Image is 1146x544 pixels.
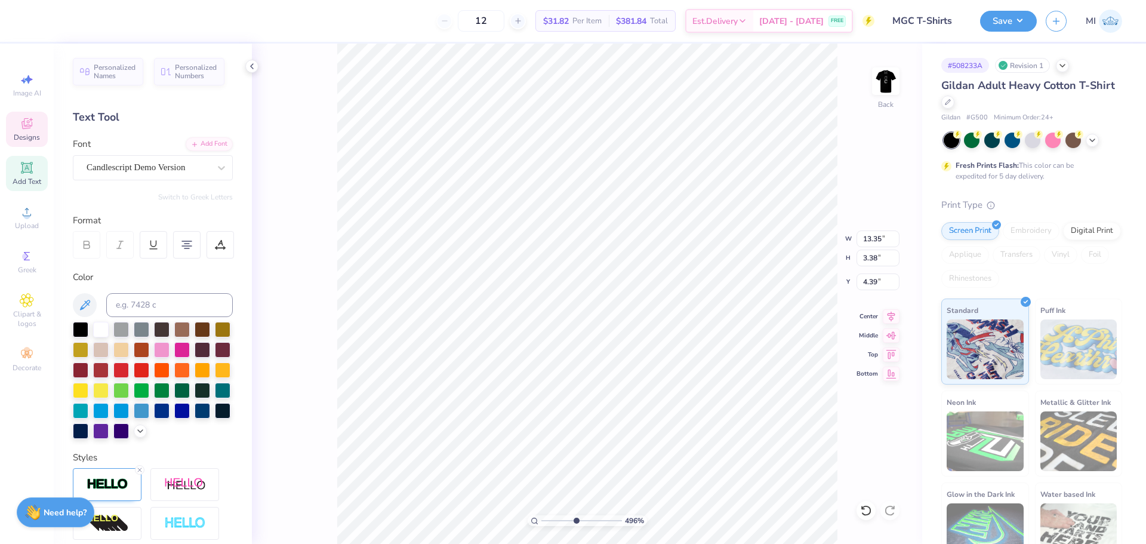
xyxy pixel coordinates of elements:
img: Puff Ink [1040,319,1117,379]
img: Neon Ink [947,411,1024,471]
span: Add Text [13,177,41,186]
div: Foil [1081,246,1109,264]
img: Stroke [87,478,128,491]
input: – – [458,10,504,32]
div: Format [73,214,234,228]
span: Clipart & logos [6,309,48,328]
strong: Need help? [44,507,87,518]
span: Glow in the Dark Ink [947,488,1015,500]
span: Water based Ink [1040,488,1095,500]
img: Standard [947,319,1024,379]
input: Untitled Design [883,9,971,33]
div: Screen Print [941,222,999,240]
span: Puff Ink [1040,304,1065,316]
span: Center [857,312,878,321]
span: Gildan [941,113,960,123]
div: This color can be expedited for 5 day delivery. [956,160,1102,182]
img: Metallic & Glitter Ink [1040,411,1117,471]
span: Greek [18,265,36,275]
span: Middle [857,331,878,340]
span: $381.84 [616,15,646,27]
div: Applique [941,246,989,264]
input: e.g. 7428 c [106,293,233,317]
div: # 508233A [941,58,989,73]
span: Neon Ink [947,396,976,408]
span: Gildan Adult Heavy Cotton T-Shirt [941,78,1115,93]
div: Vinyl [1044,246,1077,264]
img: Negative Space [164,517,206,530]
span: Est. Delivery [692,15,738,27]
div: Back [878,99,894,110]
span: Personalized Names [94,63,136,80]
div: Revision 1 [995,58,1050,73]
div: Embroidery [1003,222,1059,240]
img: Ma. Isabella Adad [1099,10,1122,33]
div: Digital Print [1063,222,1121,240]
img: 3d Illusion [87,514,128,533]
div: Transfers [993,246,1040,264]
span: $31.82 [543,15,569,27]
button: Switch to Greek Letters [158,192,233,202]
a: MI [1086,10,1122,33]
span: Total [650,15,668,27]
span: FREE [831,17,843,25]
span: Decorate [13,363,41,373]
span: Metallic & Glitter Ink [1040,396,1111,408]
img: Shadow [164,477,206,492]
span: Image AI [13,88,41,98]
span: Top [857,351,878,359]
span: Standard [947,304,978,316]
strong: Fresh Prints Flash: [956,161,1019,170]
span: Upload [15,221,39,230]
label: Font [73,137,91,151]
span: Per Item [572,15,602,27]
div: Styles [73,451,233,465]
div: Print Type [941,198,1122,212]
div: Color [73,271,233,284]
span: [DATE] - [DATE] [759,15,824,27]
span: Bottom [857,370,878,378]
span: # G500 [966,113,988,123]
button: Save [980,11,1037,32]
span: 496 % [625,515,644,526]
span: Designs [14,133,40,142]
span: Personalized Numbers [175,63,217,80]
div: Text Tool [73,109,233,125]
span: Minimum Order: 24 + [994,113,1053,123]
img: Back [874,69,898,93]
span: MI [1086,14,1096,28]
div: Add Font [186,137,233,151]
div: Rhinestones [941,270,999,288]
